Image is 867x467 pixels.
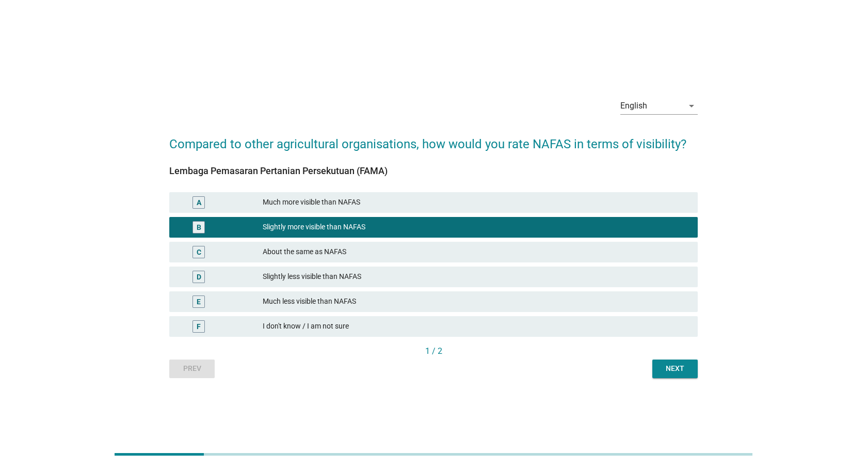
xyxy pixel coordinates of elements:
div: B [197,222,201,232]
div: E [197,296,201,307]
i: arrow_drop_down [685,100,698,112]
div: About the same as NAFAS [263,246,689,258]
div: Much more visible than NAFAS [263,196,689,209]
div: Next [661,363,689,374]
div: English [620,101,647,111]
div: F [197,321,201,332]
h2: Compared to other agricultural organisations, how would you rate NAFAS in terms of visibility? [169,124,698,153]
div: Much less visible than NAFAS [263,295,689,308]
div: Lembaga Pemasaran Pertanian Persekutuan (FAMA) [169,164,698,178]
div: Slightly less visible than NAFAS [263,271,689,283]
div: C [197,246,201,257]
div: D [197,271,201,282]
div: I don't know / I am not sure [263,320,689,333]
button: Next [652,360,698,378]
div: 1 / 2 [169,345,698,357]
div: A [197,197,201,208]
div: Slightly more visible than NAFAS [263,221,689,233]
